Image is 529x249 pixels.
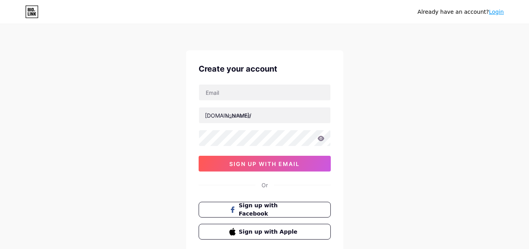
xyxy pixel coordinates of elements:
div: Create your account [199,63,331,75]
a: Login [489,9,504,15]
input: username [199,107,330,123]
button: Sign up with Apple [199,224,331,240]
div: Or [262,181,268,189]
button: Sign up with Facebook [199,202,331,218]
div: [DOMAIN_NAME]/ [205,111,251,120]
div: Already have an account? [418,8,504,16]
input: Email [199,85,330,100]
span: Sign up with Apple [239,228,300,236]
button: sign up with email [199,156,331,172]
span: Sign up with Facebook [239,201,300,218]
span: sign up with email [229,160,300,167]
